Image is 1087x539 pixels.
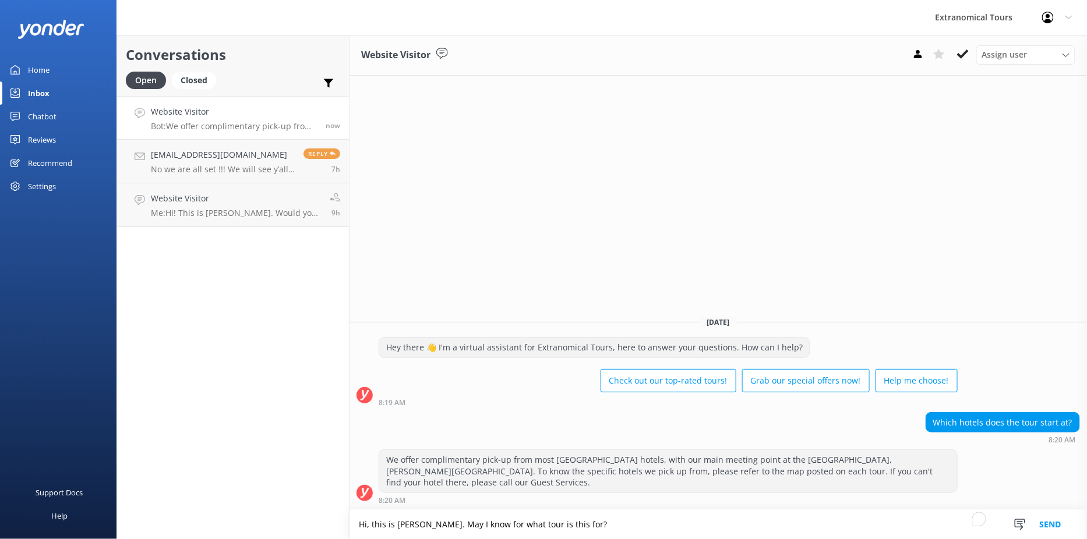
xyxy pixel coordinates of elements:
[151,164,295,175] p: No we are all set !!! We will see y’all at the 8:05 pick up and we will arrive there at 7:45am to...
[601,369,736,392] button: Check out our top-rated tours!
[17,20,84,39] img: yonder-white-logo.png
[331,208,340,218] span: Sep 09 2025 07:33am (UTC -07:00) America/Tijuana
[172,73,222,86] a: Closed
[28,128,56,151] div: Reviews
[326,120,340,130] span: Sep 09 2025 05:20pm (UTC -07:00) America/Tijuana
[350,510,1087,539] textarea: To enrich screen reader interactions, please activate Accessibility in Grammarly extension settings
[28,58,50,81] div: Home
[982,48,1028,61] span: Assign user
[926,435,1080,444] div: Sep 09 2025 05:20pm (UTC -07:00) America/Tijuana
[28,151,72,175] div: Recommend
[876,369,958,392] button: Help me choose!
[172,72,216,89] div: Closed
[379,450,957,492] div: We offer complimentary pick-up from most [GEOGRAPHIC_DATA] hotels, with our main meeting point at...
[117,96,349,140] a: Website VisitorBot:We offer complimentary pick-up from most [GEOGRAPHIC_DATA] hotels, with our ma...
[51,504,68,527] div: Help
[126,72,166,89] div: Open
[126,73,172,86] a: Open
[1029,510,1072,539] button: Send
[379,496,958,504] div: Sep 09 2025 05:20pm (UTC -07:00) America/Tijuana
[379,338,810,357] div: Hey there 👋 I'm a virtual assistant for Extranomical Tours, here to answer your questions. How ca...
[151,148,295,161] h4: [EMAIL_ADDRESS][DOMAIN_NAME]
[361,48,430,63] h3: Website Visitor
[117,183,349,227] a: Website VisitorMe:Hi! This is [PERSON_NAME]. Would you like to book the tour?9h
[151,121,317,132] p: Bot: We offer complimentary pick-up from most [GEOGRAPHIC_DATA] hotels, with our main meeting poi...
[36,481,83,504] div: Support Docs
[379,497,405,504] strong: 8:20 AM
[117,140,349,183] a: [EMAIL_ADDRESS][DOMAIN_NAME]No we are all set !!! We will see y’all at the 8:05 pick up and we wi...
[976,45,1075,64] div: Assign User
[379,399,405,406] strong: 8:19 AM
[379,398,958,406] div: Sep 09 2025 05:19pm (UTC -07:00) America/Tijuana
[28,105,57,128] div: Chatbot
[28,175,56,198] div: Settings
[742,369,870,392] button: Grab our special offers now!
[926,413,1079,432] div: Which hotels does the tour start at?
[126,44,340,66] h2: Conversations
[151,105,317,118] h4: Website Visitor
[151,192,321,205] h4: Website Visitor
[303,148,340,159] span: Reply
[1049,437,1076,444] strong: 8:20 AM
[700,317,737,327] span: [DATE]
[151,208,321,218] p: Me: Hi! This is [PERSON_NAME]. Would you like to book the tour?
[331,164,340,174] span: Sep 09 2025 09:57am (UTC -07:00) America/Tijuana
[28,81,50,105] div: Inbox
